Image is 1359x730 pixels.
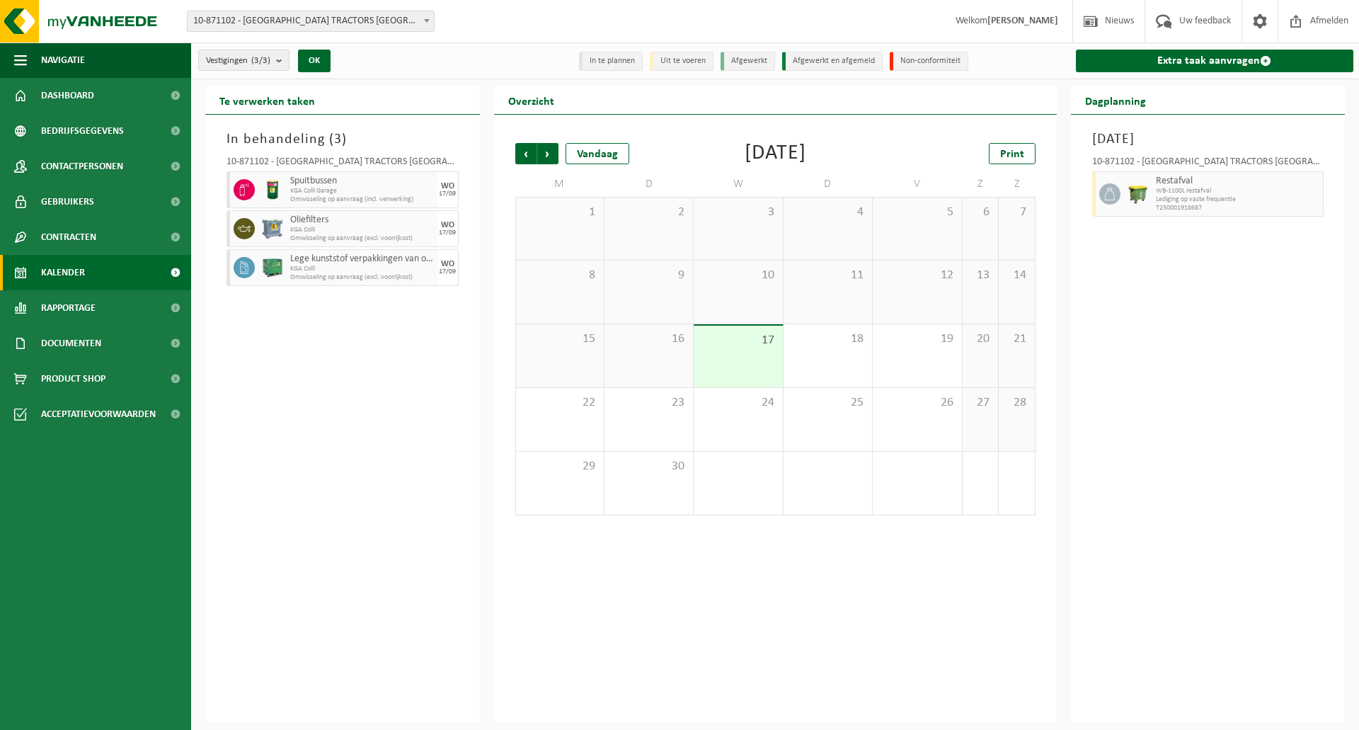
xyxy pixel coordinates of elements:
span: 29 [523,459,597,474]
li: Afgewerkt [721,52,775,71]
div: 17/09 [439,268,456,275]
h2: Te verwerken taken [205,86,329,114]
span: Bedrijfsgegevens [41,113,124,149]
span: Oliefilters [290,215,434,226]
span: Documenten [41,326,101,361]
img: WB-1100-HPE-GN-50 [1128,183,1149,205]
span: Lege kunststof verpakkingen van olie [290,253,434,265]
h2: Overzicht [494,86,568,114]
span: Omwisseling op aanvraag (incl. verwerking) [290,195,434,204]
div: WO [441,221,454,229]
span: 4 [791,205,865,220]
div: 10-871102 - [GEOGRAPHIC_DATA] TRACTORS [GEOGRAPHIC_DATA] - [GEOGRAPHIC_DATA] [226,157,459,171]
span: Spuitbussen [290,176,434,187]
span: 14 [1006,268,1027,283]
span: 26 [880,395,954,411]
span: WB-1100L restafval [1156,187,1320,195]
div: 17/09 [439,190,456,198]
h2: Dagplanning [1071,86,1160,114]
div: Vandaag [566,143,629,164]
span: 24 [701,395,775,411]
span: Lediging op vaste frequentie [1156,195,1320,204]
span: 16 [612,331,686,347]
span: KGA Colli [290,226,434,234]
div: 10-871102 - [GEOGRAPHIC_DATA] TRACTORS [GEOGRAPHIC_DATA] - [GEOGRAPHIC_DATA] [1092,157,1324,171]
span: Dashboard [41,78,94,113]
span: 10 [701,268,775,283]
span: Restafval [1156,176,1320,187]
span: 7 [1006,205,1027,220]
button: Vestigingen(3/3) [198,50,289,71]
td: M [515,171,604,197]
span: Vestigingen [206,50,270,72]
h3: In behandeling ( ) [226,129,459,150]
div: WO [441,260,454,268]
li: Uit te voeren [650,52,713,71]
span: KGA Colli Garage [290,187,434,195]
span: 18 [791,331,865,347]
td: W [694,171,783,197]
span: Print [1000,149,1024,160]
td: D [784,171,873,197]
a: Print [989,143,1036,164]
td: Z [963,171,999,197]
img: PB-OT-0200-MET-00-32 [262,179,283,200]
span: 17 [701,333,775,348]
span: Contracten [41,219,96,255]
span: 10-871102 - TERBERG TRACTORS BELGIUM - DESTELDONK [187,11,435,32]
img: PB-HB-1400-HPE-GN-01 [262,257,283,278]
li: In te plannen [579,52,643,71]
span: Contactpersonen [41,149,123,184]
span: 8 [523,268,597,283]
div: WO [441,182,454,190]
li: Non-conformiteit [890,52,968,71]
li: Afgewerkt en afgemeld [782,52,883,71]
span: 6 [970,205,991,220]
td: D [604,171,694,197]
a: Extra taak aanvragen [1076,50,1354,72]
span: 19 [880,331,954,347]
span: Navigatie [41,42,85,78]
span: 3 [334,132,342,147]
td: Z [999,171,1035,197]
span: 21 [1006,331,1027,347]
span: 11 [791,268,865,283]
span: 25 [791,395,865,411]
span: 20 [970,331,991,347]
strong: [PERSON_NAME] [987,16,1058,26]
span: Rapportage [41,290,96,326]
span: Volgende [537,143,558,164]
span: 2 [612,205,686,220]
span: T250001918687 [1156,204,1320,212]
span: 27 [970,395,991,411]
span: 13 [970,268,991,283]
span: Omwisseling op aanvraag (excl. voorrijkost) [290,234,434,243]
span: Acceptatievoorwaarden [41,397,156,432]
span: 28 [1006,395,1027,411]
span: KGA Colli [290,265,434,273]
div: [DATE] [745,143,806,164]
span: 1 [523,205,597,220]
span: Kalender [41,255,85,290]
span: Product Shop [41,361,105,397]
span: Vorige [515,143,537,164]
img: PB-AP-0800-MET-02-01 [262,218,283,239]
span: 22 [523,395,597,411]
button: OK [298,50,331,72]
span: 3 [701,205,775,220]
span: 30 [612,459,686,474]
count: (3/3) [251,56,270,65]
span: 23 [612,395,686,411]
h3: [DATE] [1092,129,1324,150]
span: Omwisseling op aanvraag (excl. voorrijkost) [290,273,434,282]
span: 15 [523,331,597,347]
div: 17/09 [439,229,456,236]
td: V [873,171,962,197]
span: 9 [612,268,686,283]
span: 5 [880,205,954,220]
span: Gebruikers [41,184,94,219]
span: 10-871102 - TERBERG TRACTORS BELGIUM - DESTELDONK [188,11,434,31]
span: 12 [880,268,954,283]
